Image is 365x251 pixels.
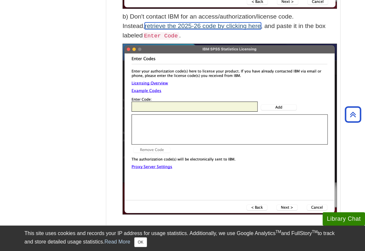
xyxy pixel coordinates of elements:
[145,22,261,29] a: retrieve the 2025-26 code by clicking here
[123,44,337,215] img: 'Enter Codes' window.
[24,230,341,247] div: This site uses cookies and records your IP address for usage statistics. Additionally, we use Goo...
[275,230,281,234] sup: TM
[312,230,317,234] sup: TM
[143,32,179,40] code: Enter Code
[123,44,337,233] p: c) After the completes, select
[343,110,363,119] a: Back to Top
[104,239,130,244] a: Read More
[123,12,337,40] p: b) Don't contact IBM for an access/authorization/license code. Instead, , and paste it in the box...
[323,212,365,226] button: Library Chat
[134,237,147,247] button: Close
